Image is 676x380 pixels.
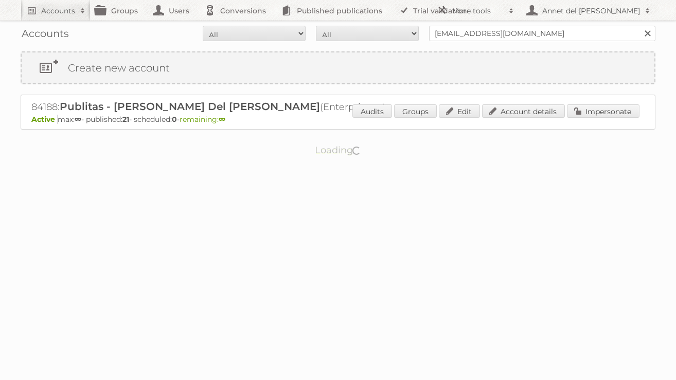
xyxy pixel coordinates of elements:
[452,6,504,16] h2: More tools
[75,115,81,124] strong: ∞
[482,104,565,118] a: Account details
[60,100,320,113] span: Publitas - [PERSON_NAME] Del [PERSON_NAME]
[180,115,225,124] span: remaining:
[540,6,640,16] h2: Annet del [PERSON_NAME]
[31,100,392,114] h2: 84188: (Enterprise ∞) - TRIAL - Self Service
[352,104,392,118] a: Audits
[219,115,225,124] strong: ∞
[31,115,645,124] p: max: - published: - scheduled: -
[172,115,177,124] strong: 0
[22,52,654,83] a: Create new account
[439,104,480,118] a: Edit
[31,115,58,124] span: Active
[567,104,639,118] a: Impersonate
[122,115,129,124] strong: 21
[282,140,394,160] p: Loading
[394,104,437,118] a: Groups
[41,6,75,16] h2: Accounts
